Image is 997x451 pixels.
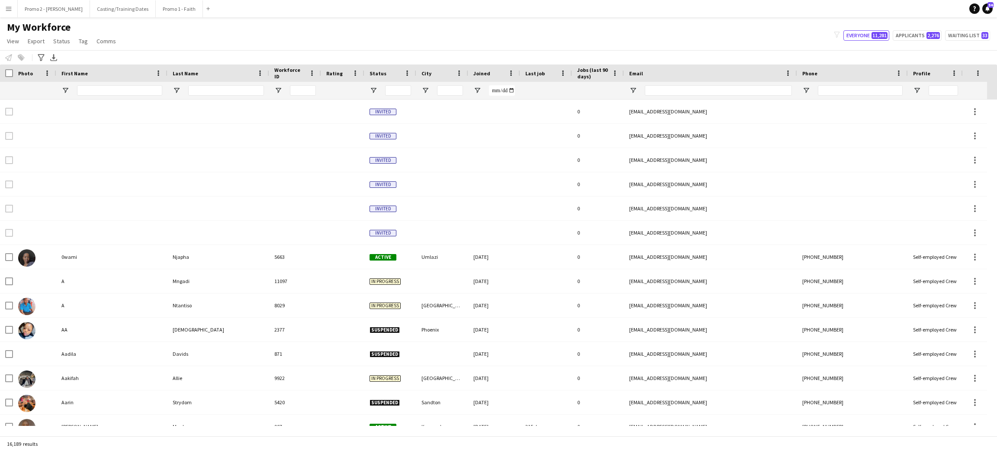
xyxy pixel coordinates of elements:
[50,35,74,47] a: Status
[24,35,48,47] a: Export
[624,318,797,341] div: [EMAIL_ADDRESS][DOMAIN_NAME]
[624,269,797,293] div: [EMAIL_ADDRESS][DOMAIN_NAME]
[624,172,797,196] div: [EMAIL_ADDRESS][DOMAIN_NAME]
[56,318,167,341] div: AA
[269,318,321,341] div: 2377
[572,390,624,414] div: 0
[908,366,963,390] div: Self-employed Crew
[908,318,963,341] div: Self-employed Crew
[61,87,69,94] button: Open Filter Menu
[929,85,958,96] input: Profile Filter Input
[77,85,162,96] input: First Name Filter Input
[421,70,431,77] span: City
[797,366,908,390] div: [PHONE_NUMBER]
[572,269,624,293] div: 0
[18,395,35,412] img: Aarin Strydom
[5,229,13,237] input: Row Selection is disabled for this row (unchecked)
[167,366,269,390] div: Allie
[468,415,520,438] div: [DATE]
[18,419,35,436] img: Aaron Maake
[908,245,963,269] div: Self-employed Crew
[572,197,624,220] div: 0
[274,87,282,94] button: Open Filter Menu
[290,85,316,96] input: Workforce ID Filter Input
[18,70,33,77] span: Photo
[269,293,321,317] div: 8029
[370,230,396,236] span: Invited
[18,322,35,339] img: AA MNYANDU
[908,293,963,317] div: Self-employed Crew
[872,32,888,39] span: 11,281
[370,157,396,164] span: Invited
[624,148,797,172] div: [EMAIL_ADDRESS][DOMAIN_NAME]
[370,303,401,309] span: In progress
[56,390,167,414] div: Aarin
[416,415,468,438] div: Krugersdorp
[173,87,180,94] button: Open Filter Menu
[5,132,13,140] input: Row Selection is disabled for this row (unchecked)
[629,87,637,94] button: Open Filter Menu
[18,298,35,315] img: A Ntantiso
[56,293,167,317] div: A
[269,415,321,438] div: 907
[5,180,13,188] input: Row Selection is disabled for this row (unchecked)
[645,85,792,96] input: Email Filter Input
[468,318,520,341] div: [DATE]
[572,124,624,148] div: 0
[188,85,264,96] input: Last Name Filter Input
[416,245,468,269] div: Umlazi
[18,370,35,388] img: Aakifah Allie
[56,415,167,438] div: [PERSON_NAME]
[370,87,377,94] button: Open Filter Menu
[370,254,396,261] span: Active
[53,37,70,45] span: Status
[572,318,624,341] div: 0
[802,70,817,77] span: Phone
[572,342,624,366] div: 0
[468,366,520,390] div: [DATE]
[797,269,908,293] div: [PHONE_NUMBER]
[370,70,386,77] span: Status
[269,366,321,390] div: 9922
[416,366,468,390] div: [GEOGRAPHIC_DATA]
[945,30,990,41] button: Waiting list33
[421,87,429,94] button: Open Filter Menu
[987,2,994,8] span: 54
[269,390,321,414] div: 5420
[173,70,198,77] span: Last Name
[982,3,993,14] a: 54
[18,249,35,267] img: 0wami Njapha
[468,245,520,269] div: [DATE]
[167,342,269,366] div: Davids
[489,85,515,96] input: Joined Filter Input
[56,366,167,390] div: Aakifah
[370,206,396,212] span: Invited
[818,85,903,96] input: Phone Filter Input
[468,293,520,317] div: [DATE]
[167,269,269,293] div: Mngadi
[167,245,269,269] div: Njapha
[624,342,797,366] div: [EMAIL_ADDRESS][DOMAIN_NAME]
[572,415,624,438] div: 0
[468,390,520,414] div: [DATE]
[913,70,930,77] span: Profile
[5,108,13,116] input: Row Selection is disabled for this row (unchecked)
[437,85,463,96] input: City Filter Input
[624,124,797,148] div: [EMAIL_ADDRESS][DOMAIN_NAME]
[624,390,797,414] div: [EMAIL_ADDRESS][DOMAIN_NAME]
[90,0,156,17] button: Casting/Training Dates
[572,245,624,269] div: 0
[416,318,468,341] div: Phoenix
[908,415,963,438] div: Self-employed Crew
[624,415,797,438] div: [EMAIL_ADDRESS][DOMAIN_NAME]
[908,390,963,414] div: Self-employed Crew
[269,342,321,366] div: 871
[629,70,643,77] span: Email
[624,293,797,317] div: [EMAIL_ADDRESS][DOMAIN_NAME]
[908,342,963,366] div: Self-employed Crew
[416,390,468,414] div: Sandton
[370,109,396,115] span: Invited
[75,35,91,47] a: Tag
[797,415,908,438] div: [PHONE_NUMBER]
[572,148,624,172] div: 0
